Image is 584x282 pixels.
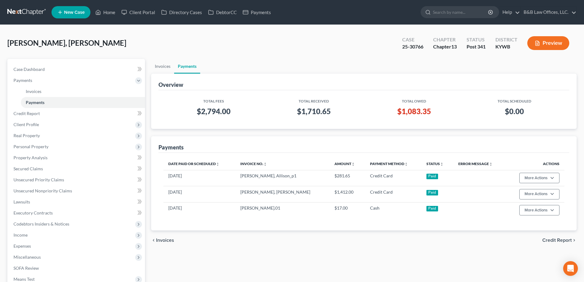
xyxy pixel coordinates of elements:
div: KYWB [495,43,517,50]
td: [DATE] [163,186,235,202]
a: Secured Claims [9,163,145,174]
a: Payments [240,7,274,18]
a: Date Paid or Scheduledunfold_more [168,161,219,166]
span: Means Test [13,276,35,282]
td: [PERSON_NAME], [PERSON_NAME] [235,186,330,202]
i: chevron_left [151,238,156,243]
a: Unsecured Nonpriority Claims [9,185,145,196]
span: Expenses [13,243,31,249]
td: [DATE] [163,170,235,186]
span: Invoices [156,238,174,243]
th: Total Scheduled [464,95,564,104]
div: Paid [426,174,438,179]
span: Codebtors Insiders & Notices [13,221,69,226]
a: Help [499,7,520,18]
a: Statusunfold_more [426,161,444,166]
th: Total Fees [163,95,264,104]
a: DebtorCC [205,7,240,18]
i: unfold_more [263,162,267,166]
i: unfold_more [440,162,444,166]
div: Case [402,36,423,43]
a: B&B Law Offices, LLC. [521,7,576,18]
a: Invoices [21,86,145,97]
span: New Case [64,10,85,15]
div: 25-30766 [402,43,423,50]
td: [PERSON_NAME].01 [235,202,330,218]
button: More Actions [519,189,559,199]
span: Real Property [13,133,40,138]
i: unfold_more [351,162,355,166]
a: Error Messageunfold_more [458,161,493,166]
h3: $2,794.00 [168,106,259,116]
a: Executory Contracts [9,207,145,218]
button: Credit Report chevron_right [542,238,577,243]
span: Unsecured Nonpriority Claims [13,188,72,193]
th: Actions [506,158,564,170]
h3: $0.00 [469,106,559,116]
div: Overview [158,81,183,88]
h3: $1,083.35 [369,106,459,116]
div: Status [467,36,486,43]
td: $281.65 [330,170,365,186]
span: Property Analysis [13,155,48,160]
div: Open Intercom Messenger [563,261,578,276]
a: Credit Report [9,108,145,119]
span: Executory Contracts [13,210,53,215]
a: Payment Methodunfold_more [370,161,408,166]
i: chevron_right [572,238,577,243]
a: SOFA Review [9,263,145,274]
th: Total Owed [364,95,464,104]
div: Chapter [433,36,457,43]
button: Preview [527,36,569,50]
span: Credit Report [13,111,40,116]
a: Case Dashboard [9,64,145,75]
span: Payments [26,100,44,105]
a: Invoice No.unfold_more [240,161,267,166]
span: Lawsuits [13,199,30,204]
td: [DATE] [163,202,235,218]
th: Total Received [264,95,364,104]
span: Credit Report [542,238,572,243]
h3: $1,710.65 [269,106,359,116]
a: Client Portal [118,7,158,18]
a: Property Analysis [9,152,145,163]
span: Miscellaneous [13,254,41,260]
div: Paid [426,190,438,195]
div: Chapter [433,43,457,50]
td: [PERSON_NAME], Allison_p1 [235,170,330,186]
a: Payments [21,97,145,108]
span: Case Dashboard [13,67,45,72]
button: More Actions [519,173,559,183]
span: Payments [13,78,32,83]
i: unfold_more [216,162,219,166]
a: Amountunfold_more [334,161,355,166]
button: More Actions [519,205,559,215]
td: Credit Card [365,186,422,202]
input: Search by name... [433,6,489,18]
td: $1,412.00 [330,186,365,202]
td: $17.00 [330,202,365,218]
a: Directory Cases [158,7,205,18]
i: unfold_more [404,162,408,166]
div: Payments [158,144,184,151]
button: chevron_left Invoices [151,238,174,243]
span: Income [13,232,28,238]
div: District [495,36,517,43]
span: Invoices [26,89,41,94]
span: SOFA Review [13,265,39,271]
span: Client Profile [13,122,39,127]
a: Payments [174,59,200,74]
a: Invoices [151,59,174,74]
span: Unsecured Priority Claims [13,177,64,182]
a: Lawsuits [9,196,145,207]
td: Credit Card [365,170,422,186]
span: Secured Claims [13,166,43,171]
span: [PERSON_NAME], [PERSON_NAME] [7,38,126,47]
td: Cash [365,202,422,218]
div: Post 341 [467,43,486,50]
div: Paid [426,206,438,211]
span: Personal Property [13,144,48,149]
i: unfold_more [489,162,493,166]
a: Home [92,7,118,18]
span: 13 [451,44,457,49]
